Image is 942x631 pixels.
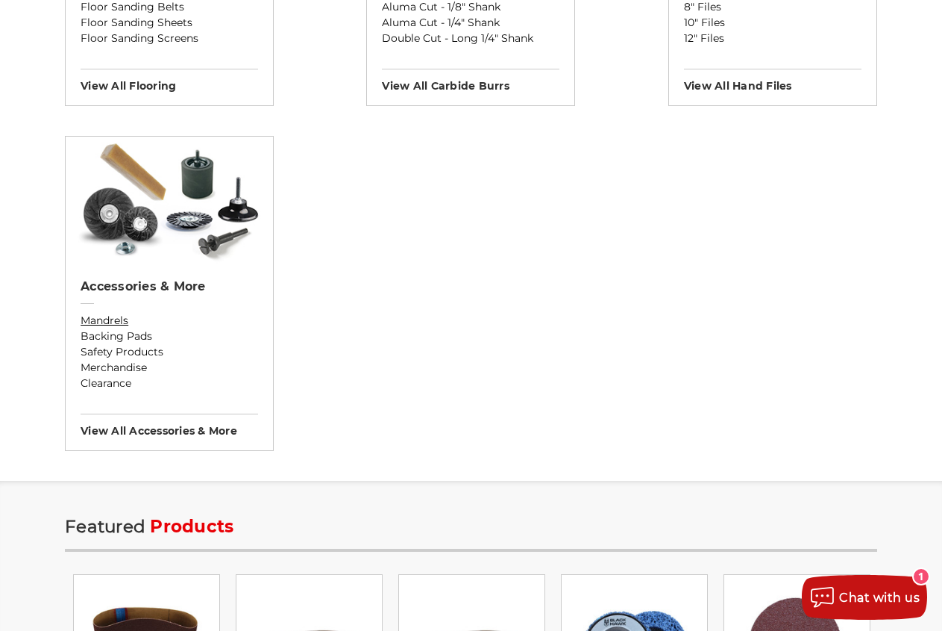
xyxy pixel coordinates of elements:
[81,313,258,329] a: Mandrels
[684,69,861,93] h3: View All hand files
[81,279,258,294] h2: Accessories & More
[382,15,559,31] a: Aluma Cut - 1/4" Shank
[914,569,929,584] div: 1
[73,137,266,264] img: Accessories & More
[81,15,258,31] a: Floor Sanding Sheets
[382,31,559,46] a: Double Cut - Long 1/4" Shank
[81,376,258,391] a: Clearance
[150,516,233,537] span: Products
[382,69,559,93] h3: View All carbide burrs
[81,329,258,344] a: Backing Pads
[65,516,145,537] span: Featured
[81,344,258,360] a: Safety Products
[839,591,920,605] span: Chat with us
[684,31,861,46] a: 12" Files
[81,360,258,376] a: Merchandise
[802,575,927,620] button: Chat with us
[81,414,258,438] h3: View All accessories & more
[81,69,258,93] h3: View All flooring
[81,31,258,46] a: Floor Sanding Screens
[684,15,861,31] a: 10" Files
